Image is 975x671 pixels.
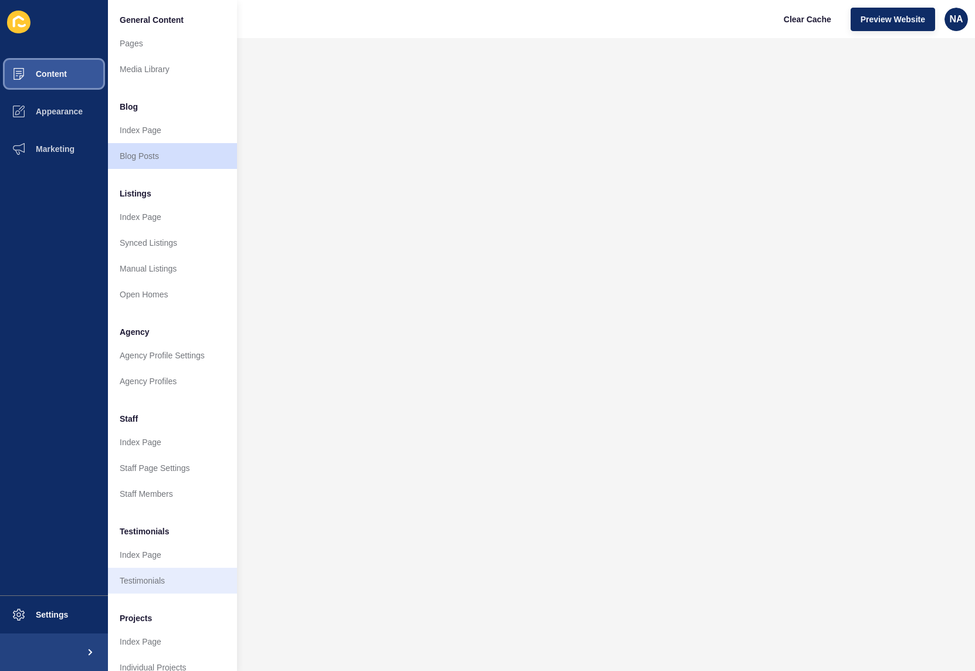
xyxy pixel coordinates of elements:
a: Index Page [108,204,237,230]
span: Agency [120,326,150,338]
span: Preview Website [861,13,925,25]
span: Staff [120,413,138,425]
a: Media Library [108,56,237,82]
a: Open Homes [108,282,237,307]
a: Index Page [108,629,237,655]
span: NA [949,13,963,25]
span: Blog [120,101,138,113]
span: Projects [120,612,152,624]
a: Staff Members [108,481,237,507]
a: Index Page [108,117,237,143]
span: General Content [120,14,184,26]
span: Listings [120,188,151,199]
button: Preview Website [851,8,935,31]
span: Clear Cache [784,13,831,25]
a: Index Page [108,542,237,568]
span: Testimonials [120,526,170,537]
a: Manual Listings [108,256,237,282]
a: Pages [108,30,237,56]
a: Synced Listings [108,230,237,256]
a: Index Page [108,429,237,455]
a: Agency Profiles [108,368,237,394]
a: Testimonials [108,568,237,594]
a: Blog Posts [108,143,237,169]
a: Staff Page Settings [108,455,237,481]
a: Agency Profile Settings [108,343,237,368]
button: Clear Cache [774,8,841,31]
